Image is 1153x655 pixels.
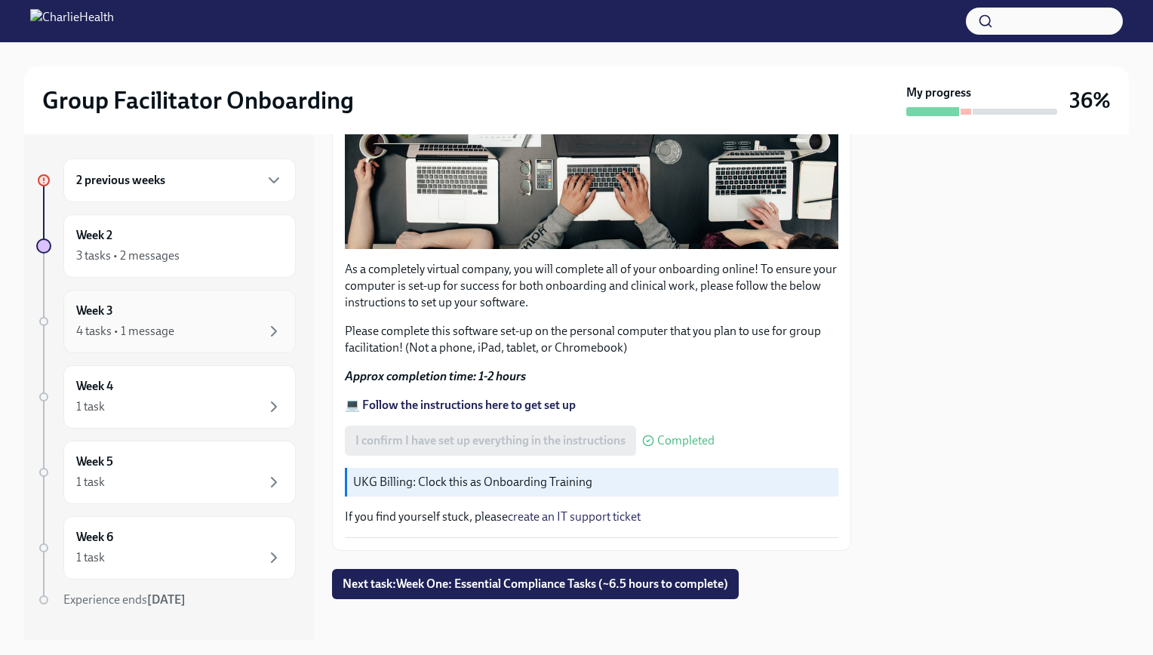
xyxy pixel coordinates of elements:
[36,516,296,580] a: Week 61 task
[76,549,105,566] div: 1 task
[906,85,971,101] strong: My progress
[345,323,838,356] p: Please complete this software set-up on the personal computer that you plan to use for group faci...
[76,303,113,319] h6: Week 3
[345,369,526,383] strong: Approx completion time: 1-2 hours
[36,214,296,278] a: Week 23 tasks • 2 messages
[147,592,186,607] strong: [DATE]
[63,158,296,202] div: 2 previous weeks
[76,378,113,395] h6: Week 4
[343,577,728,592] span: Next task : Week One: Essential Compliance Tasks (~6.5 hours to complete)
[353,474,832,490] p: UKG Billing: Clock this as Onboarding Training
[36,290,296,353] a: Week 34 tasks • 1 message
[657,435,715,447] span: Completed
[76,398,105,415] div: 1 task
[76,227,112,244] h6: Week 2
[1069,87,1111,114] h3: 36%
[76,474,105,490] div: 1 task
[345,261,838,311] p: As a completely virtual company, you will complete all of your onboarding online! To ensure your ...
[63,592,186,607] span: Experience ends
[30,9,114,33] img: CharlieHealth
[76,323,174,340] div: 4 tasks • 1 message
[332,569,739,599] button: Next task:Week One: Essential Compliance Tasks (~6.5 hours to complete)
[76,248,180,264] div: 3 tasks • 2 messages
[76,529,113,546] h6: Week 6
[345,509,838,525] p: If you find yourself stuck, please
[508,509,641,524] a: create an IT support ticket
[345,398,576,412] a: 💻 Follow the instructions here to get set up
[36,365,296,429] a: Week 41 task
[42,85,354,115] h2: Group Facilitator Onboarding
[76,454,113,470] h6: Week 5
[36,441,296,504] a: Week 51 task
[76,172,165,189] h6: 2 previous weeks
